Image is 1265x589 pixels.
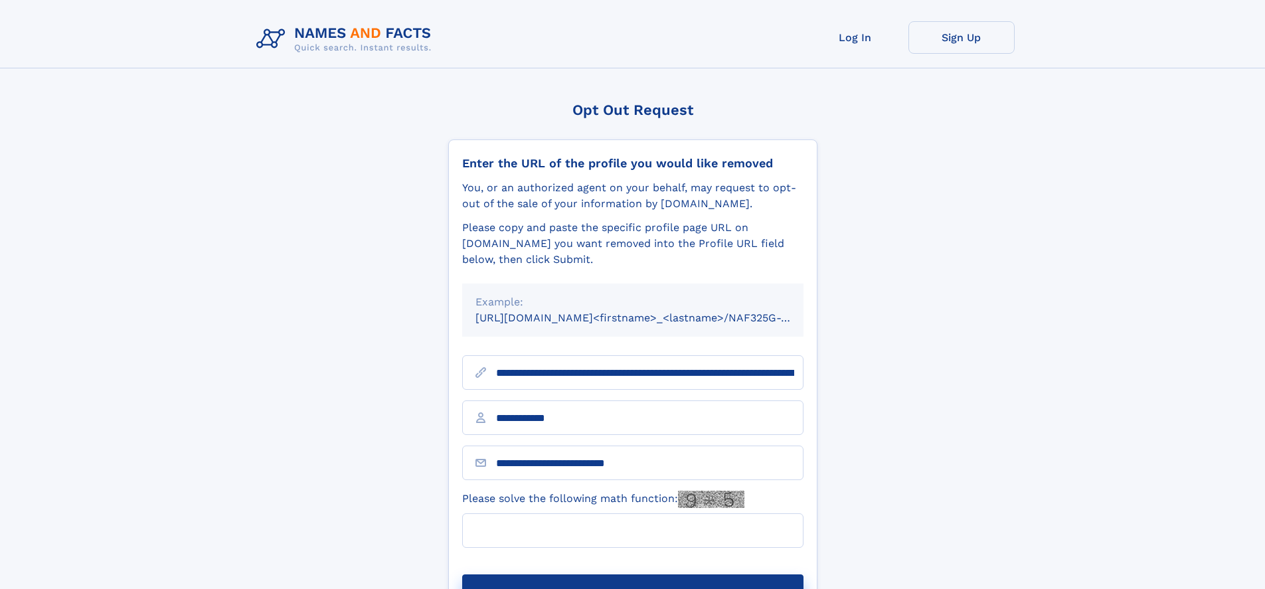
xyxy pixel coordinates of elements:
[448,102,817,118] div: Opt Out Request
[908,21,1015,54] a: Sign Up
[462,180,803,212] div: You, or an authorized agent on your behalf, may request to opt-out of the sale of your informatio...
[462,156,803,171] div: Enter the URL of the profile you would like removed
[475,311,829,324] small: [URL][DOMAIN_NAME]<firstname>_<lastname>/NAF325G-xxxxxxxx
[475,294,790,310] div: Example:
[462,491,744,508] label: Please solve the following math function:
[802,21,908,54] a: Log In
[251,21,442,57] img: Logo Names and Facts
[462,220,803,268] div: Please copy and paste the specific profile page URL on [DOMAIN_NAME] you want removed into the Pr...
